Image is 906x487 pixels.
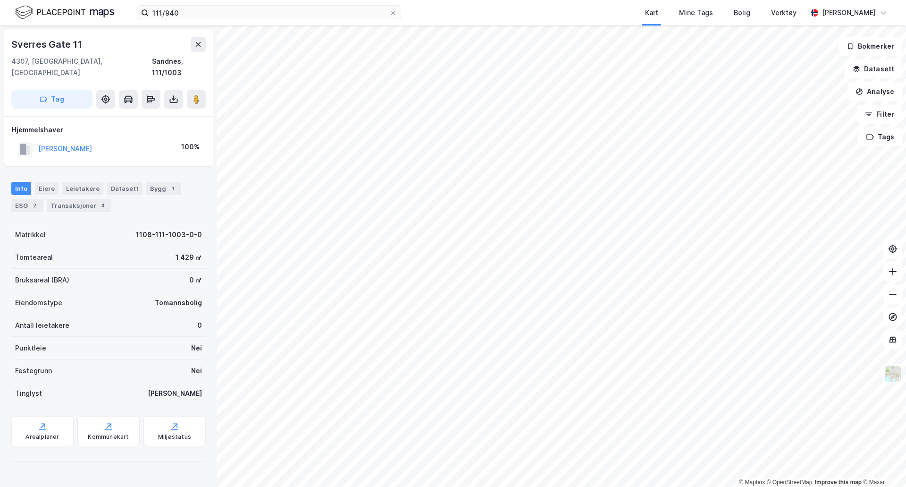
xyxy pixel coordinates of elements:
[181,141,200,153] div: 100%
[15,229,46,240] div: Matrikkel
[15,252,53,263] div: Tomteareal
[107,182,143,195] div: Datasett
[858,128,902,146] button: Tags
[739,479,765,486] a: Mapbox
[30,201,39,210] div: 2
[197,320,202,331] div: 0
[47,199,111,212] div: Transaksjoner
[15,342,46,354] div: Punktleie
[15,388,42,399] div: Tinglyst
[859,442,906,487] iframe: Chat Widget
[11,37,84,52] div: Sverres Gate 11
[839,37,902,56] button: Bokmerker
[35,182,59,195] div: Eiere
[25,433,59,441] div: Arealplaner
[645,7,658,18] div: Kart
[146,182,181,195] div: Bygg
[847,82,902,101] button: Analyse
[11,56,152,78] div: 4307, [GEOGRAPHIC_DATA], [GEOGRAPHIC_DATA]
[62,182,103,195] div: Leietakere
[191,342,202,354] div: Nei
[734,7,750,18] div: Bolig
[11,90,92,109] button: Tag
[857,105,902,124] button: Filter
[155,297,202,308] div: Tomannsbolig
[767,479,813,486] a: OpenStreetMap
[168,184,177,193] div: 1
[12,124,205,136] div: Hjemmelshaver
[149,6,389,20] input: Søk på adresse, matrikkel, gårdeiere, leietakere eller personer
[845,60,902,78] button: Datasett
[679,7,713,18] div: Mine Tags
[98,201,108,210] div: 4
[191,365,202,376] div: Nei
[152,56,206,78] div: Sandnes, 111/1003
[15,365,52,376] div: Festegrunn
[859,442,906,487] div: Kontrollprogram for chat
[884,365,902,383] img: Z
[815,479,862,486] a: Improve this map
[11,182,31,195] div: Info
[136,229,202,240] div: 1108-111-1003-0-0
[771,7,797,18] div: Verktøy
[11,199,43,212] div: ESG
[15,4,114,21] img: logo.f888ab2527a4732fd821a326f86c7f29.svg
[88,433,129,441] div: Kommunekart
[176,252,202,263] div: 1 429 ㎡
[822,7,876,18] div: [PERSON_NAME]
[158,433,191,441] div: Miljøstatus
[189,274,202,286] div: 0 ㎡
[15,320,69,331] div: Antall leietakere
[15,297,62,308] div: Eiendomstype
[148,388,202,399] div: [PERSON_NAME]
[15,274,69,286] div: Bruksareal (BRA)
